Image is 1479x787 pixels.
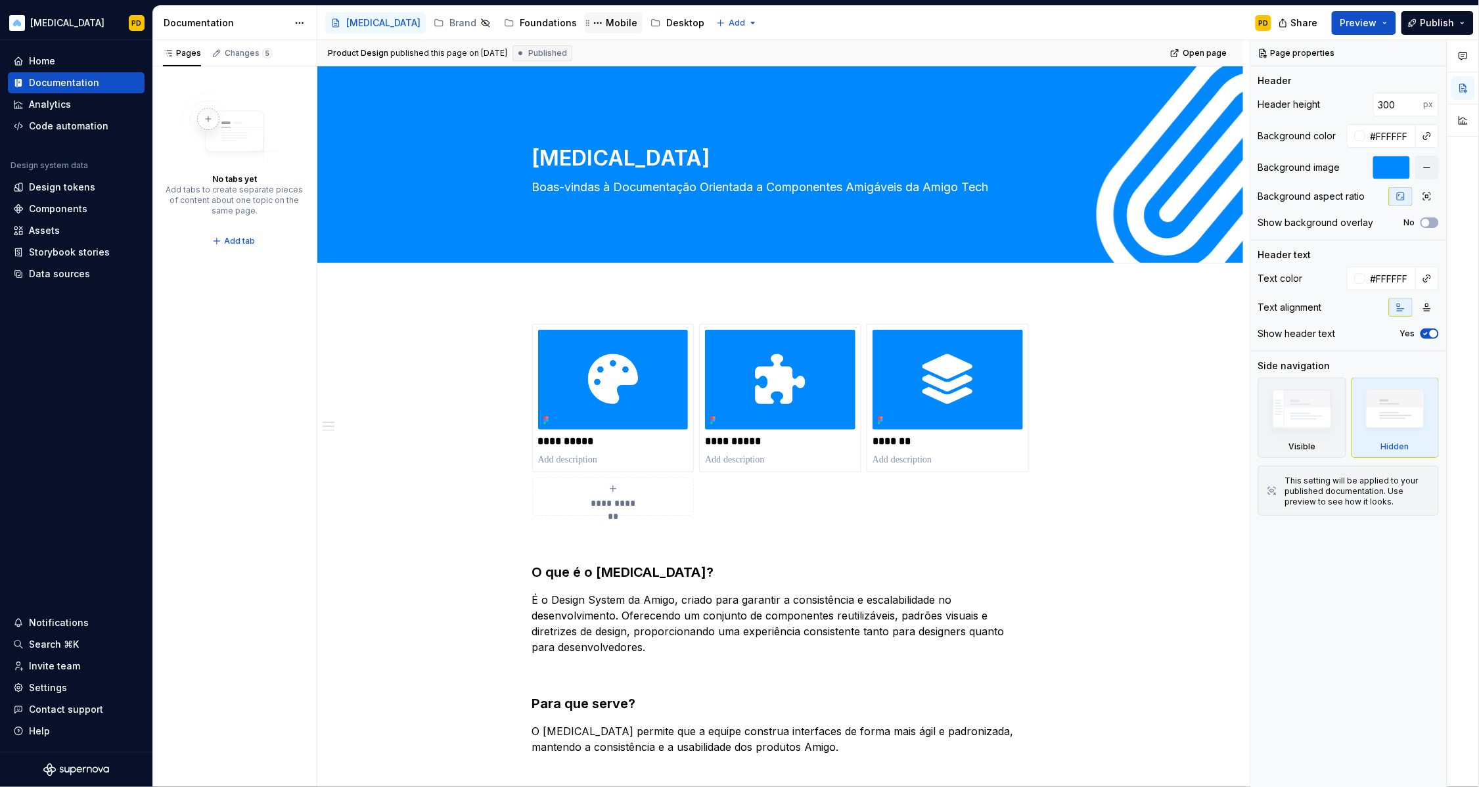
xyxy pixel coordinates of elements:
div: Assets [29,224,60,237]
div: Pages [163,48,201,58]
a: Foundations [499,12,582,34]
p: É o Design System da Amigo, criado para garantir a consistência e escalabilidade no desenvolvimen... [532,592,1029,655]
input: Auto [1373,93,1424,116]
span: Publish [1421,16,1455,30]
p: px [1424,99,1434,110]
div: PD [132,18,142,28]
a: Brand [428,12,496,34]
div: Brand [449,16,476,30]
span: Add [729,18,745,28]
button: [MEDICAL_DATA]PD [3,9,150,37]
button: Help [8,721,145,742]
h3: Para que serve? [532,694,1029,713]
div: Show header text [1258,327,1336,340]
div: Side navigation [1258,359,1331,372]
button: Share [1272,11,1327,35]
div: Code automation [29,120,108,133]
div: Background aspect ratio [1258,190,1365,203]
label: No [1404,217,1415,228]
button: Notifications [8,612,145,633]
a: Home [8,51,145,72]
input: Auto [1365,267,1416,290]
div: Design system data [11,160,88,171]
div: Documentation [29,76,99,89]
div: [MEDICAL_DATA] [346,16,421,30]
img: 3a570f0b-1f7c-49e5-9f10-88144126f5ec.png [9,15,25,31]
a: [MEDICAL_DATA] [325,12,426,34]
div: Analytics [29,98,71,111]
div: Hidden [1352,378,1440,458]
div: Add tabs to create separate pieces of content about one topic on the same page. [166,185,304,216]
div: [MEDICAL_DATA] [30,16,104,30]
p: O [MEDICAL_DATA] permite que a equipe construa interfaces de forma mais ágil e padronizada, mante... [532,723,1029,755]
div: Desktop [666,16,704,30]
div: Contact support [29,703,103,716]
a: Invite team [8,656,145,677]
span: Preview [1340,16,1377,30]
button: Search ⌘K [8,634,145,655]
a: Design tokens [8,177,145,198]
textarea: Boas-vindas à Documentação Orientada a Componentes Amigáveis da Amigo Tech [530,177,1026,197]
div: Design tokens [29,181,95,194]
a: Code automation [8,116,145,137]
span: 5 [262,48,273,58]
a: Assets [8,220,145,241]
span: Product Design [328,48,388,58]
div: Documentation [164,16,288,30]
div: Home [29,55,55,68]
a: Desktop [645,12,710,34]
div: published this page on [DATE] [390,48,507,58]
div: Background color [1258,129,1336,143]
div: Visible [1258,378,1346,458]
div: Data sources [29,267,90,281]
div: Storybook stories [29,246,110,259]
div: Show background overlay [1258,216,1374,229]
img: 757faec8-7a09-45db-b339-da3e35bfe613.png [538,330,689,430]
div: Text color [1258,272,1303,285]
span: Open page [1183,48,1227,58]
a: Supernova Logo [43,763,109,776]
span: Share [1291,16,1318,30]
div: Changes [225,48,273,58]
div: No tabs yet [212,174,257,185]
button: Publish [1401,11,1474,35]
a: Settings [8,677,145,698]
span: Published [528,48,567,58]
button: Add [712,14,762,32]
div: Background image [1258,161,1340,174]
div: Header height [1258,98,1321,111]
img: 9dc9cd60-5128-4d1b-b8b7-a79df7812bf5.png [705,330,855,430]
textarea: [MEDICAL_DATA] [530,143,1026,174]
button: Preview [1332,11,1396,35]
div: Invite team [29,660,80,673]
div: Search ⌘K [29,638,79,651]
div: Page tree [325,10,710,36]
a: Storybook stories [8,242,145,263]
label: Yes [1400,328,1415,339]
img: 22edbc4d-93e2-43bd-909f-eca963a7b039.png [873,330,1023,430]
button: Contact support [8,699,145,720]
div: Header text [1258,248,1311,261]
div: Text alignment [1258,301,1322,314]
a: Analytics [8,94,145,115]
div: Notifications [29,616,89,629]
input: Auto [1365,124,1416,148]
a: Mobile [585,12,643,34]
div: Components [29,202,87,215]
div: PD [1259,18,1269,28]
a: Open page [1166,44,1233,62]
div: This setting will be applied to your published documentation. Use preview to see how it looks. [1285,476,1430,507]
a: Components [8,198,145,219]
div: Help [29,725,50,738]
div: Visible [1288,441,1315,452]
span: Add tab [225,236,256,246]
button: Add tab [208,232,262,250]
div: Header [1258,74,1292,87]
h3: O que é o [MEDICAL_DATA]? [532,563,1029,581]
a: Data sources [8,263,145,284]
a: Documentation [8,72,145,93]
div: Hidden [1381,441,1409,452]
div: Settings [29,681,67,694]
div: Mobile [606,16,637,30]
div: Foundations [520,16,577,30]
